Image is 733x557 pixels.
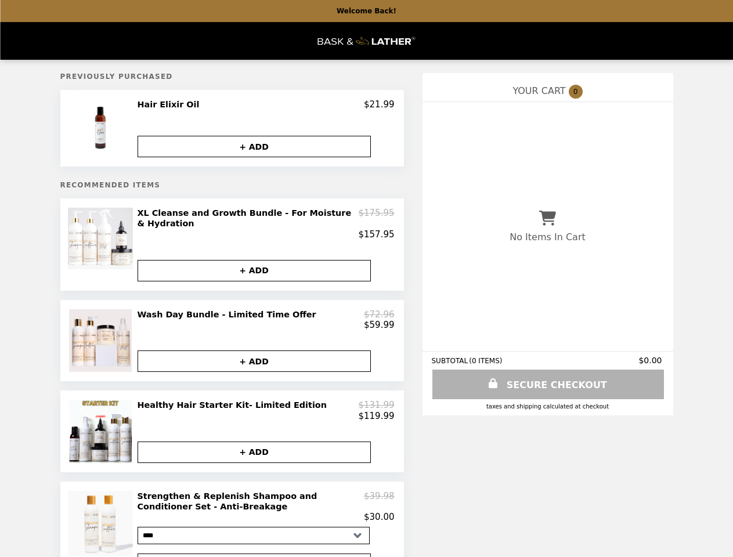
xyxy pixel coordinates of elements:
[432,357,470,365] span: SUBTOTAL
[358,208,394,229] p: $175.95
[138,99,204,110] h2: Hair Elixir Oil
[138,260,371,281] button: + ADD
[318,29,416,53] img: Brand Logo
[69,400,135,462] img: Healthy Hair Starter Kit- Limited Edition
[68,208,136,269] img: XL Cleanse and Growth Bundle - For Moisture & Hydration
[68,491,136,556] img: Strengthen & Replenish Shampoo and Conditioner Set - Anti-Breakage
[138,442,371,463] button: + ADD
[71,99,132,157] img: Hair Elixir Oil
[364,491,395,512] p: $39.98
[138,350,371,372] button: + ADD
[60,73,404,81] h5: Previously Purchased
[337,7,396,15] p: Welcome Back!
[364,512,395,522] p: $30.00
[512,85,565,96] span: YOUR CART
[138,136,371,157] button: + ADD
[358,411,394,421] p: $119.99
[432,403,664,410] div: Taxes and Shipping calculated at checkout
[69,309,135,372] img: Wash Day Bundle - Limited Time Offer
[469,357,502,365] span: ( 0 ITEMS )
[138,527,370,544] select: Select a product variant
[638,356,663,365] span: $0.00
[138,208,359,229] h2: XL Cleanse and Growth Bundle - For Moisture & Hydration
[364,309,395,320] p: $72.96
[358,400,394,410] p: $131.99
[364,320,395,330] p: $59.99
[138,400,332,410] h2: Healthy Hair Starter Kit- Limited Edition
[358,229,394,240] p: $157.95
[138,309,321,320] h2: Wash Day Bundle - Limited Time Offer
[569,85,583,99] span: 0
[364,99,395,110] p: $21.99
[138,491,364,512] h2: Strengthen & Replenish Shampoo and Conditioner Set - Anti-Breakage
[510,232,585,243] p: No Items In Cart
[60,181,404,189] h5: Recommended Items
